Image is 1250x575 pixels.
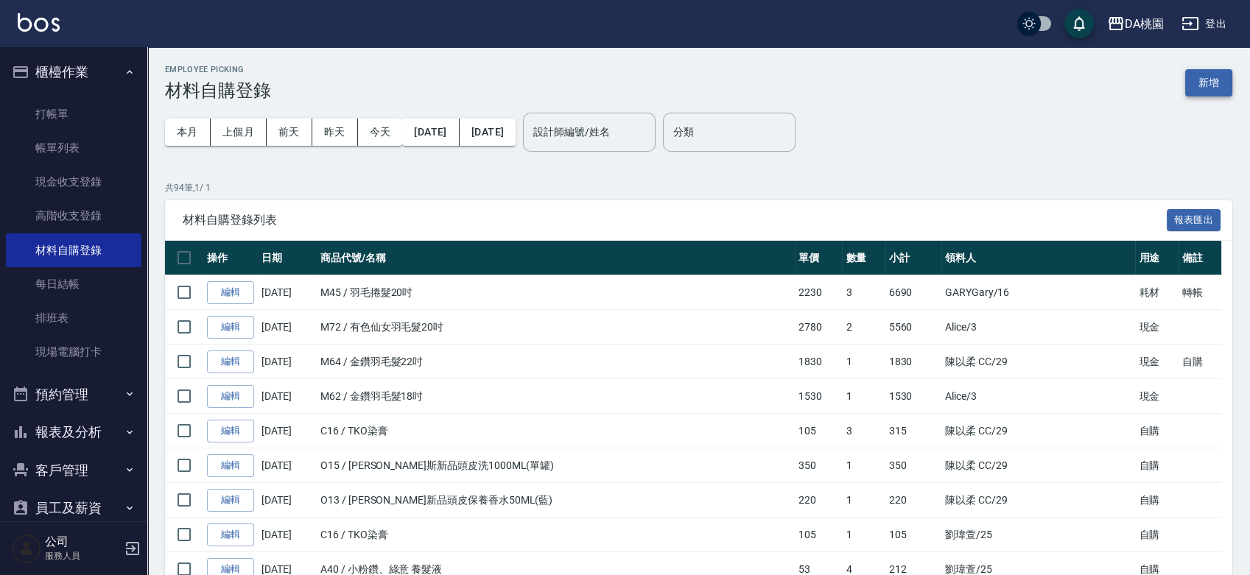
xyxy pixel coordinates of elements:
[842,414,885,448] td: 3
[885,448,941,483] td: 350
[258,448,317,483] td: [DATE]
[6,301,141,335] a: 排班表
[842,275,885,310] td: 3
[1101,9,1170,39] button: DA桃園
[842,379,885,414] td: 1
[18,13,60,32] img: Logo
[207,350,254,373] a: 編輯
[258,518,317,552] td: [DATE]
[317,379,795,414] td: M62 / 金鑽羽毛髮18吋
[1179,345,1221,379] td: 自購
[317,518,795,552] td: C16 / TKO染膏
[6,165,141,199] a: 現金收支登錄
[6,53,141,91] button: 櫃檯作業
[842,310,885,345] td: 2
[1176,10,1232,38] button: 登出
[207,523,254,546] a: 編輯
[6,131,141,165] a: 帳單列表
[795,448,842,483] td: 350
[6,233,141,267] a: 材料自購登錄
[358,119,403,146] button: 今天
[941,275,1136,310] td: GARYGary /16
[795,414,842,448] td: 105
[842,241,885,275] th: 數量
[1135,241,1178,275] th: 用途
[6,451,141,490] button: 客戶管理
[795,310,842,345] td: 2780
[317,241,795,275] th: 商品代號/名稱
[12,534,41,563] img: Person
[885,310,941,345] td: 5560
[885,241,941,275] th: 小計
[317,414,795,448] td: C16 / TKO染膏
[6,375,141,414] button: 預約管理
[165,119,211,146] button: 本月
[941,448,1136,483] td: 陳以柔 CC /29
[207,420,254,442] a: 編輯
[6,199,141,233] a: 高階收支登錄
[165,181,1232,194] p: 共 94 筆, 1 / 1
[312,119,358,146] button: 昨天
[45,535,120,549] h5: 公司
[45,549,120,562] p: 服務人員
[941,483,1136,518] td: 陳以柔 CC /29
[258,414,317,448] td: [DATE]
[1135,379,1178,414] td: 現金
[6,413,141,451] button: 報表及分析
[795,345,842,379] td: 1830
[1179,275,1221,310] td: 轉帳
[795,518,842,552] td: 105
[317,483,795,518] td: O13 / [PERSON_NAME]新品頭皮保養香水50ML(藍)
[165,65,271,74] h2: Employee Picking
[885,483,941,518] td: 220
[203,241,258,275] th: 操作
[402,119,459,146] button: [DATE]
[258,275,317,310] td: [DATE]
[1135,275,1178,310] td: 耗材
[258,345,317,379] td: [DATE]
[211,119,267,146] button: 上個月
[317,345,795,379] td: M64 / 金鑽羽毛髮22吋
[258,483,317,518] td: [DATE]
[165,80,271,101] h3: 材料自購登錄
[885,275,941,310] td: 6690
[1135,310,1178,345] td: 現金
[941,310,1136,345] td: Alice /3
[317,310,795,345] td: M72 / 有色仙女羽毛髮20吋
[795,483,842,518] td: 220
[1167,212,1221,226] a: 報表匯出
[842,345,885,379] td: 1
[207,385,254,408] a: 編輯
[1135,448,1178,483] td: 自購
[258,310,317,345] td: [DATE]
[6,267,141,301] a: 每日結帳
[317,448,795,483] td: O15 / [PERSON_NAME]斯新品頭皮洗1000ML(單罐)
[6,97,141,131] a: 打帳單
[267,119,312,146] button: 前天
[207,281,254,304] a: 編輯
[258,241,317,275] th: 日期
[1185,69,1232,96] button: 新增
[207,316,254,339] a: 編輯
[6,489,141,527] button: 員工及薪資
[1135,518,1178,552] td: 自購
[941,345,1136,379] td: 陳以柔 CC /29
[842,448,885,483] td: 1
[885,345,941,379] td: 1830
[1185,75,1232,89] a: 新增
[842,483,885,518] td: 1
[1064,9,1094,38] button: save
[842,518,885,552] td: 1
[207,454,254,477] a: 編輯
[1179,241,1221,275] th: 備註
[941,241,1136,275] th: 領料人
[207,489,254,512] a: 編輯
[6,335,141,369] a: 現場電腦打卡
[1135,483,1178,518] td: 自購
[795,275,842,310] td: 2230
[1135,414,1178,448] td: 自購
[183,213,1167,227] span: 材料自購登錄列表
[885,414,941,448] td: 315
[885,518,941,552] td: 105
[1125,15,1164,33] div: DA桃園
